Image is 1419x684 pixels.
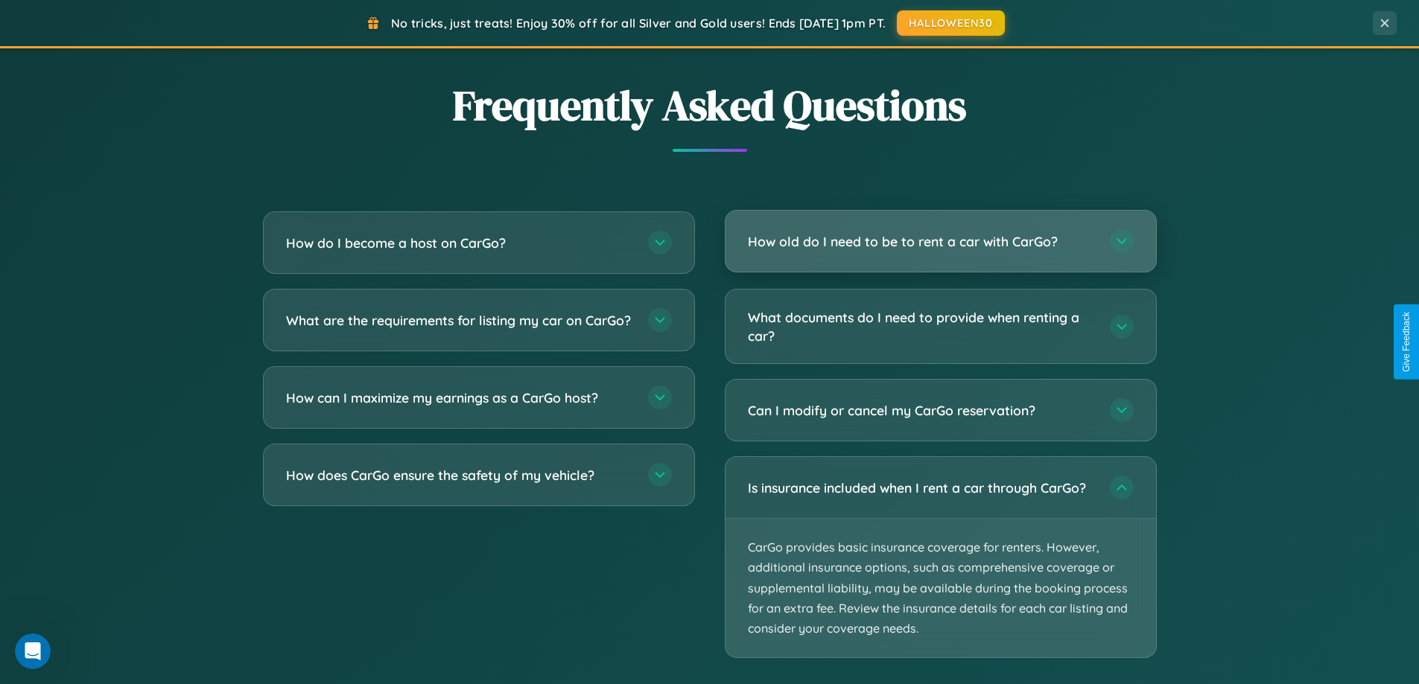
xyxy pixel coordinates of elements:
[897,10,1005,36] button: HALLOWEEN30
[15,633,51,669] iframe: Intercom live chat
[726,519,1156,657] p: CarGo provides basic insurance coverage for renters. However, additional insurance options, such ...
[263,77,1157,134] h2: Frequently Asked Questions
[286,311,633,330] h3: What are the requirements for listing my car on CarGo?
[391,16,886,31] span: No tricks, just treats! Enjoy 30% off for all Silver and Gold users! Ends [DATE] 1pm PT.
[748,232,1095,251] h3: How old do I need to be to rent a car with CarGo?
[286,234,633,252] h3: How do I become a host on CarGo?
[748,401,1095,420] h3: Can I modify or cancel my CarGo reservation?
[1401,312,1412,372] div: Give Feedback
[286,466,633,485] h3: How does CarGo ensure the safety of my vehicle?
[748,479,1095,497] h3: Is insurance included when I rent a car through CarGo?
[286,389,633,407] h3: How can I maximize my earnings as a CarGo host?
[748,308,1095,345] h3: What documents do I need to provide when renting a car?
